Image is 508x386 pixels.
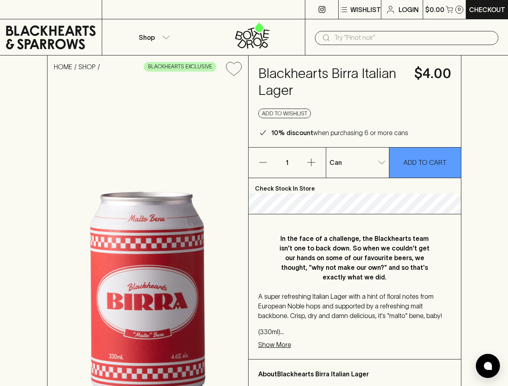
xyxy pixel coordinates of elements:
[139,33,155,42] p: Shop
[223,59,245,79] button: Add to wishlist
[249,178,461,193] p: Check Stock In Store
[414,65,451,82] h4: $4.00
[389,148,461,178] button: ADD TO CART
[274,234,435,282] p: In the face of a challenge, the Blackhearts team isn't one to back down. So when we couldn't get ...
[271,129,313,136] b: 10% discount
[144,63,216,71] span: BLACKHEARTS EXCLUSIVE
[102,19,204,55] button: Shop
[458,7,461,12] p: 0
[278,148,297,178] p: 1
[271,128,408,138] p: when purchasing 6 or more cans
[334,31,492,44] input: Try "Pinot noir"
[469,5,505,14] p: Checkout
[399,5,419,14] p: Login
[258,292,451,320] p: A super refreshing Italian Lager with a hint of floral notes from European Noble hops and support...
[425,5,444,14] p: $0.00
[326,154,389,170] div: Can
[258,109,311,118] button: Add to wishlist
[78,63,96,70] a: SHOP
[258,369,451,379] p: About Blackhearts Birra Italian Lager
[350,5,381,14] p: Wishlist
[54,63,72,70] a: HOME
[329,158,342,167] p: Can
[484,362,492,370] img: bubble-icon
[102,5,109,14] p: ⠀
[403,158,446,167] p: ADD TO CART
[258,65,405,99] h4: Blackhearts Birra Italian Lager
[258,327,451,337] p: (330ml) 4.6% ABV
[258,340,291,349] p: Show More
